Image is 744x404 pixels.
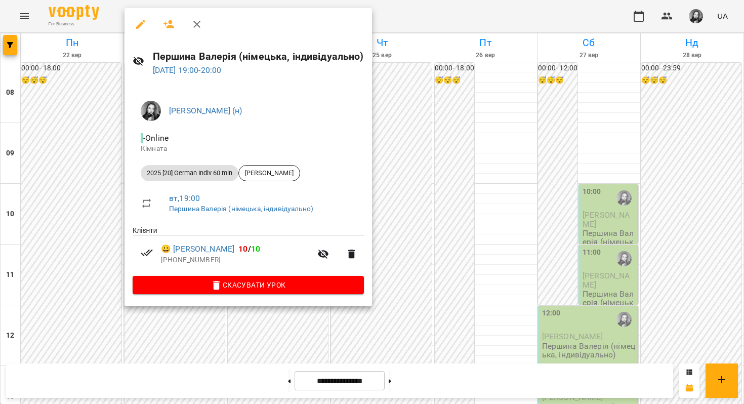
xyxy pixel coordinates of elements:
span: - Online [141,133,171,143]
p: [PHONE_NUMBER] [161,255,311,265]
a: 😀 [PERSON_NAME] [161,243,234,255]
a: [PERSON_NAME] (н) [169,106,242,115]
a: [DATE] 19:00-20:00 [153,65,222,75]
span: [PERSON_NAME] [239,169,300,178]
span: 10 [238,244,247,254]
span: Скасувати Урок [141,279,356,291]
svg: Візит сплачено [141,247,153,259]
div: [PERSON_NAME] [238,165,300,181]
p: Кімната [141,144,356,154]
a: вт , 19:00 [169,193,200,203]
a: Першина Валерія (німецька, індивідуально) [169,205,313,213]
ul: Клієнти [133,225,364,276]
b: / [238,244,260,254]
button: Скасувати Урок [133,276,364,294]
span: 2025 [20] German Indiv 60 min [141,169,238,178]
h6: Першина Валерія (німецька, індивідуально) [153,49,364,64]
span: 10 [251,244,260,254]
img: 9e1ebfc99129897ddd1a9bdba1aceea8.jpg [141,101,161,121]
